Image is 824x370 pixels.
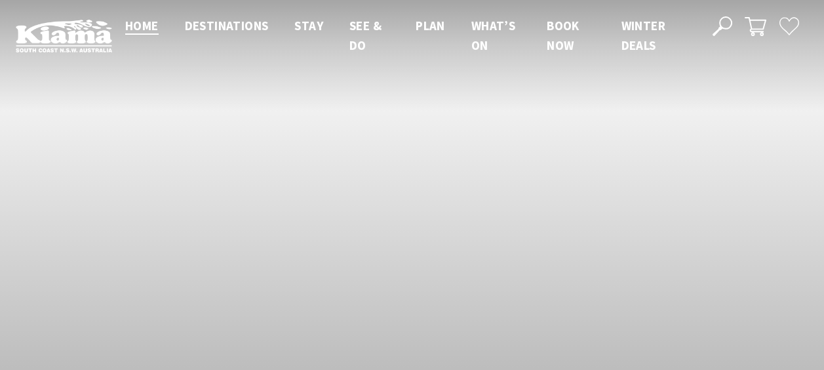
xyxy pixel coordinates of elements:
[294,18,323,33] span: Stay
[185,18,269,33] span: Destinations
[16,19,112,52] img: Kiama Logo
[349,18,382,53] span: See & Do
[112,16,697,56] nav: Main Menu
[547,18,579,53] span: Book now
[416,18,445,33] span: Plan
[125,18,159,33] span: Home
[621,18,665,53] span: Winter Deals
[471,18,515,53] span: What’s On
